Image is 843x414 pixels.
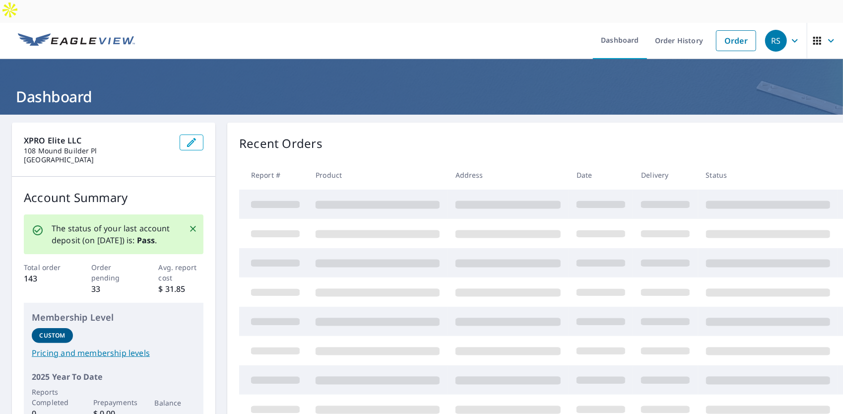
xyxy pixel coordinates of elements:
p: Reports Completed [32,387,73,408]
p: Balance [155,398,196,408]
p: XPRO Elite LLC [24,135,172,146]
button: RS [761,23,807,59]
p: Total order [24,262,69,273]
th: Status [698,160,838,190]
b: Pass [137,235,155,246]
p: 108 Mound Builder Pl [24,146,172,155]
p: Membership Level [32,311,195,324]
p: Avg. report cost [159,262,204,283]
p: 143 [24,273,69,284]
p: Recent Orders [239,135,323,152]
a: Dashboard [593,23,647,59]
div: RS [765,30,787,52]
a: Pricing and membership levels [32,347,195,359]
th: Date [569,160,633,190]
th: Address [448,160,569,190]
p: Prepayments [93,397,134,408]
th: Product [308,160,448,190]
img: EV Logo [18,33,135,48]
th: Report # [239,160,308,190]
a: Order History [647,23,711,59]
p: Account Summary [24,189,203,207]
p: $ 31.85 [159,283,204,295]
a: Order [716,30,756,51]
p: Order pending [91,262,136,283]
th: Delivery [633,160,698,190]
p: Custom [39,331,65,340]
a: EV Logo [12,23,141,59]
button: Close [187,222,199,235]
p: 2025 Year To Date [32,371,195,383]
p: The status of your last account deposit (on [DATE]) is: . [52,222,177,246]
p: [GEOGRAPHIC_DATA] [24,155,172,164]
p: 33 [91,283,136,295]
h1: Dashboard [12,86,831,107]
